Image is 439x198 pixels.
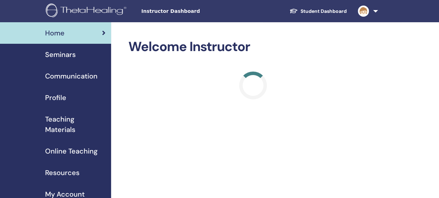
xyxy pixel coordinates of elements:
[46,3,129,19] img: logo.png
[45,92,66,103] span: Profile
[45,49,76,60] span: Seminars
[289,8,298,14] img: graduation-cap-white.svg
[284,5,352,18] a: Student Dashboard
[45,28,65,38] span: Home
[45,114,105,135] span: Teaching Materials
[45,167,79,178] span: Resources
[128,39,378,55] h2: Welcome Instructor
[45,146,98,156] span: Online Teaching
[141,8,245,15] span: Instructor Dashboard
[45,71,98,81] span: Communication
[358,6,369,17] img: default.jpg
